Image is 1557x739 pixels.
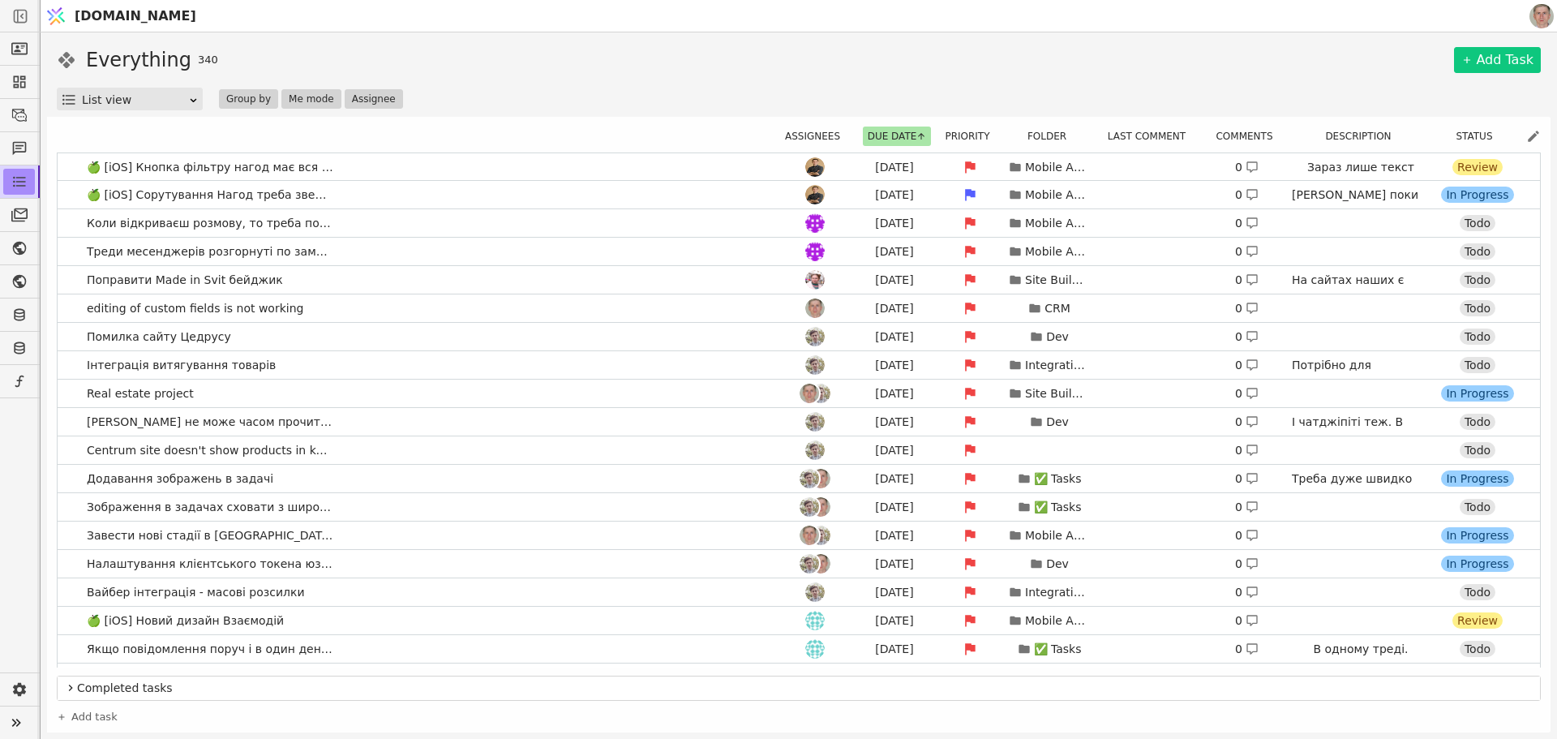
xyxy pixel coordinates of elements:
a: [DOMAIN_NAME] [41,1,204,32]
span: Centrum site doesn't show products in katalog [80,439,340,462]
span: 🍏 [iOS] Після надсилання повідомлення його не видно [80,666,340,690]
img: m. [805,213,825,233]
p: Integrations [1025,357,1090,374]
div: In Progress [1441,385,1513,402]
div: [DATE] [858,527,931,544]
span: 🍏 [iOS] Кнопка фільтру нагод має вся спрацьовувати [80,156,340,179]
div: In Progress [1441,556,1513,572]
div: Status [1439,127,1520,146]
a: Add Task [1454,47,1541,73]
div: [DATE] [858,329,931,346]
button: Me mode [281,89,341,109]
p: CRM [1044,300,1070,317]
span: [DOMAIN_NAME] [75,6,196,26]
img: Ad [805,355,825,375]
a: 🍏 [iOS] Після надсилання повідомлення його не видно [58,664,1540,691]
span: Інтеграція витягування товарів [80,354,282,377]
p: В одному треді. [1314,641,1409,658]
div: [DATE] [858,187,931,204]
img: Ро [811,497,830,517]
img: ih [805,639,825,659]
div: 0 [1235,215,1259,232]
button: Group by [219,89,278,109]
p: Mobile App To-Do [1025,159,1090,176]
span: Треди месенджерів розгорнуті по замовчуванню. [80,240,340,264]
span: Зображення в задачах сховати з широкого доступу [80,496,340,519]
img: Ad [805,327,825,346]
img: Ро [811,554,830,574]
p: Site Builder [1025,272,1090,289]
div: Todo [1460,357,1495,373]
div: Todo [1460,584,1495,600]
div: 0 [1235,243,1259,260]
div: [DATE] [858,584,931,601]
img: Ad [800,497,819,517]
div: Description [1294,127,1432,146]
img: Ро [811,469,830,488]
img: Ad [811,384,830,403]
a: Поправити Made in Svit бейджикХр[DATE]Site Builder0 На сайтах наших є бейдж.Todo [58,266,1540,294]
div: Todo [1460,499,1495,515]
div: [DATE] [858,357,931,374]
div: 0 [1235,470,1259,488]
span: Додавання зображень в задачі [80,467,280,491]
div: [DATE] [858,641,931,658]
button: Assignees [780,127,855,146]
button: Priority [940,127,1004,146]
div: 0 [1235,556,1259,573]
span: Add task [71,709,118,725]
span: 🍏 [iOS] Новий дизайн Взаємодій [80,609,290,633]
div: Review [1452,612,1503,629]
img: Ad [800,469,819,488]
p: Зараз лише текст [1307,159,1414,176]
div: 0 [1235,329,1259,346]
p: Mobile App To-Do [1025,612,1090,629]
p: І чатджіпіті теж. В [GEOGRAPHIC_DATA] цього не помітно. Щось з доступами кравлерів до сайтів. [1292,414,1430,499]
div: [DATE] [858,159,931,176]
a: Коли відкриваєш розмову, то треба показувати знизу повідомленняm.[DATE]Mobile App To-Do0 Todo [58,209,1540,237]
a: Centrum site doesn't show products in katalogAd[DATE]0 Todo [58,436,1540,464]
a: 🍏 [iOS] Новий дизайн Взаємодійih[DATE]Mobile App To-Do0 Review [58,607,1540,634]
div: 0 [1235,499,1259,516]
p: На сайтах наших є бейдж. [1292,272,1430,306]
div: List view [82,88,188,111]
div: [DATE] [858,215,931,232]
div: Assignees [781,127,854,146]
img: Ol [805,185,825,204]
div: 0 [1235,584,1259,601]
img: Ро [800,384,819,403]
span: Поправити Made in Svit бейджик [80,269,290,292]
a: Додавання зображень в задачіAdРо[DATE]✅ Tasks0 Треба дуже швидко для Металіки. Може бейс64 там, п... [58,465,1540,492]
p: Integrations [1025,584,1090,601]
p: Mobile App To-Do [1025,215,1090,232]
a: Завести нові стадії в [GEOGRAPHIC_DATA] в задачахРоAd[DATE]Mobile App To-Do0 In Progress [58,522,1540,549]
span: Якщо повідомлення поруч і в один день то мають бути разом [80,638,340,661]
p: Dev [1046,556,1069,573]
img: Ad [811,526,830,545]
div: 0 [1235,414,1259,431]
img: Ро [800,526,819,545]
p: Треба дуже швидко для Металіки. Може бейс64 там, попередньо на льоту зменшивши розмір та затиснувши? [1292,470,1430,573]
a: Інтеграція витягування товарівAd[DATE]Integrations0 Потрібно для інтеграції з флетшоуTodo [58,351,1540,379]
a: Real estate projectРоAd[DATE]Site Builder0 In Progress [58,380,1540,407]
p: ✅ Tasks [1034,470,1082,488]
a: Треди месенджерів розгорнуті по замовчуванню.m.[DATE]Mobile App To-Do0 Todo [58,238,1540,265]
img: ih [805,611,825,630]
span: Налаштування клієнтського токена юзером [80,552,340,576]
p: Mobile App To-Do [1025,527,1090,544]
div: [DATE] [858,414,931,431]
a: Налаштування клієнтського токена юзеромAdРо[DATE]Dev0 In Progress [58,550,1540,578]
span: Вайбер інтеграція - масові розсилки [80,581,311,604]
span: Real estate project [80,382,200,406]
button: Folder [1023,127,1081,146]
img: Logo [44,1,68,32]
div: Todo [1460,442,1495,458]
button: Due date [863,127,932,146]
div: Todo [1460,300,1495,316]
button: Last comment [1103,127,1200,146]
div: Todo [1460,414,1495,430]
div: Comments [1211,127,1288,146]
div: [DATE] [858,556,931,573]
a: [PERSON_NAME] не може часом прочитати сторінки, 503,403 помилкиAd[DATE]Dev0 І чатджіпіті теж. В [... [58,408,1540,436]
div: 0 [1235,385,1259,402]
